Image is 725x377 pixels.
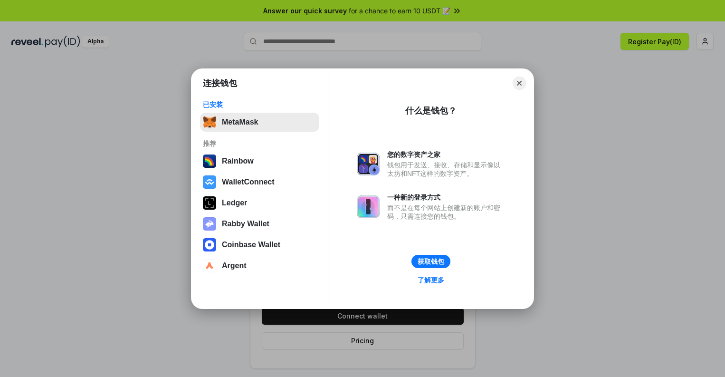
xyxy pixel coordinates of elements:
button: Rabby Wallet [200,214,319,233]
img: svg+xml,%3Csvg%20xmlns%3D%22http%3A%2F%2Fwww.w3.org%2F2000%2Fsvg%22%20width%3D%2228%22%20height%3... [203,196,216,210]
img: svg+xml,%3Csvg%20xmlns%3D%22http%3A%2F%2Fwww.w3.org%2F2000%2Fsvg%22%20fill%3D%22none%22%20viewBox... [357,195,380,218]
button: WalletConnect [200,173,319,192]
div: Coinbase Wallet [222,241,280,249]
button: 获取钱包 [411,255,450,268]
div: 已安装 [203,100,316,109]
img: svg+xml,%3Csvg%20width%3D%2228%22%20height%3D%2228%22%20viewBox%3D%220%200%2028%2028%22%20fill%3D... [203,175,216,189]
div: 而不是在每个网站上创建新的账户和密码，只需连接您的钱包。 [387,203,505,221]
button: Ledger [200,193,319,213]
button: Argent [200,256,319,275]
button: MetaMask [200,113,319,132]
div: Rabby Wallet [222,220,269,228]
img: svg+xml,%3Csvg%20width%3D%2228%22%20height%3D%2228%22%20viewBox%3D%220%200%2028%2028%22%20fill%3D... [203,238,216,251]
div: 钱包用于发送、接收、存储和显示像以太坊和NFT这样的数字资产。 [387,161,505,178]
div: 获取钱包 [418,257,444,266]
h1: 连接钱包 [203,77,237,89]
div: 什么是钱包？ [405,105,457,116]
img: svg+xml,%3Csvg%20xmlns%3D%22http%3A%2F%2Fwww.w3.org%2F2000%2Fsvg%22%20fill%3D%22none%22%20viewBox... [357,153,380,175]
div: MetaMask [222,118,258,126]
a: 了解更多 [412,274,450,286]
div: 一种新的登录方式 [387,193,505,202]
div: Rainbow [222,157,254,165]
div: Argent [222,261,247,270]
div: WalletConnect [222,178,275,186]
div: 推荐 [203,139,316,148]
img: svg+xml,%3Csvg%20xmlns%3D%22http%3A%2F%2Fwww.w3.org%2F2000%2Fsvg%22%20fill%3D%22none%22%20viewBox... [203,217,216,231]
img: svg+xml,%3Csvg%20fill%3D%22none%22%20height%3D%2233%22%20viewBox%3D%220%200%2035%2033%22%20width%... [203,116,216,129]
img: svg+xml,%3Csvg%20width%3D%22120%22%20height%3D%22120%22%20viewBox%3D%220%200%20120%20120%22%20fil... [203,155,216,168]
img: svg+xml,%3Csvg%20width%3D%2228%22%20height%3D%2228%22%20viewBox%3D%220%200%2028%2028%22%20fill%3D... [203,259,216,272]
button: Coinbase Wallet [200,235,319,254]
button: Close [513,77,526,90]
button: Rainbow [200,152,319,171]
div: Ledger [222,199,247,207]
div: 您的数字资产之家 [387,150,505,159]
div: 了解更多 [418,276,444,284]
